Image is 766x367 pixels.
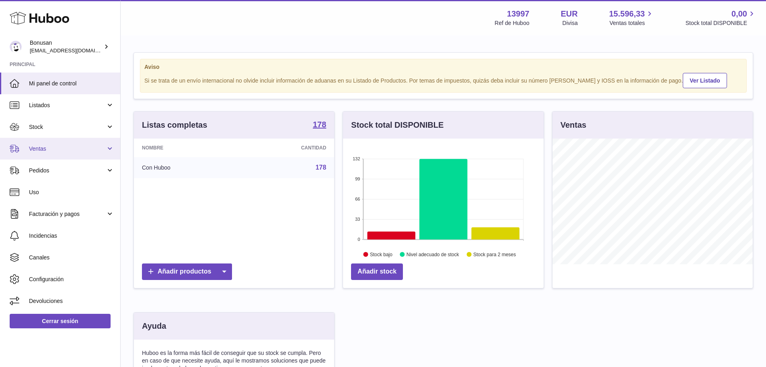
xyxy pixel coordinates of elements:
span: 0,00 [731,8,747,19]
h3: Ayuda [142,321,166,332]
span: [EMAIL_ADDRESS][DOMAIN_NAME] [30,47,118,54]
a: 178 [316,164,327,171]
text: Stock bajo [370,252,392,257]
text: Nivel adecuado de stock [407,252,460,257]
span: Ventas totales [610,19,654,27]
a: Ver Listado [683,73,727,88]
text: 132 [353,156,360,161]
strong: 13997 [507,8,530,19]
a: 178 [313,120,326,130]
div: Divisa [563,19,578,27]
strong: EUR [561,8,577,19]
a: 15.596,33 Ventas totales [609,8,654,27]
strong: 178 [313,120,326,129]
th: Nombre [134,139,238,157]
span: Devoluciones [29,297,114,305]
th: Cantidad [238,139,335,157]
span: Listados [29,102,106,109]
text: 33 [355,217,360,222]
span: Pedidos [29,167,106,174]
h3: Ventas [561,120,586,131]
a: Añadir productos [142,263,232,280]
td: Con Huboo [134,157,238,178]
h3: Listas completas [142,120,207,131]
img: info@bonusan.es [10,41,22,53]
span: Incidencias [29,232,114,240]
span: Facturación y pagos [29,210,106,218]
a: Añadir stock [351,263,403,280]
span: 15.596,33 [609,8,645,19]
span: Uso [29,189,114,196]
span: Ventas [29,145,106,153]
text: 0 [358,237,360,242]
div: Si se trata de un envío internacional no olvide incluir información de aduanas en su Listado de P... [144,72,742,88]
strong: Aviso [144,63,742,71]
text: 99 [355,176,360,181]
span: Configuración [29,276,114,283]
span: Canales [29,254,114,261]
a: Cerrar sesión [10,314,111,328]
h3: Stock total DISPONIBLE [351,120,444,131]
text: Stock para 2 meses [473,252,516,257]
span: Stock total DISPONIBLE [686,19,756,27]
span: Stock [29,123,106,131]
text: 66 [355,197,360,201]
div: Bonusan [30,39,102,54]
a: 0,00 Stock total DISPONIBLE [686,8,756,27]
div: Ref de Huboo [495,19,529,27]
span: Mi panel de control [29,80,114,87]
